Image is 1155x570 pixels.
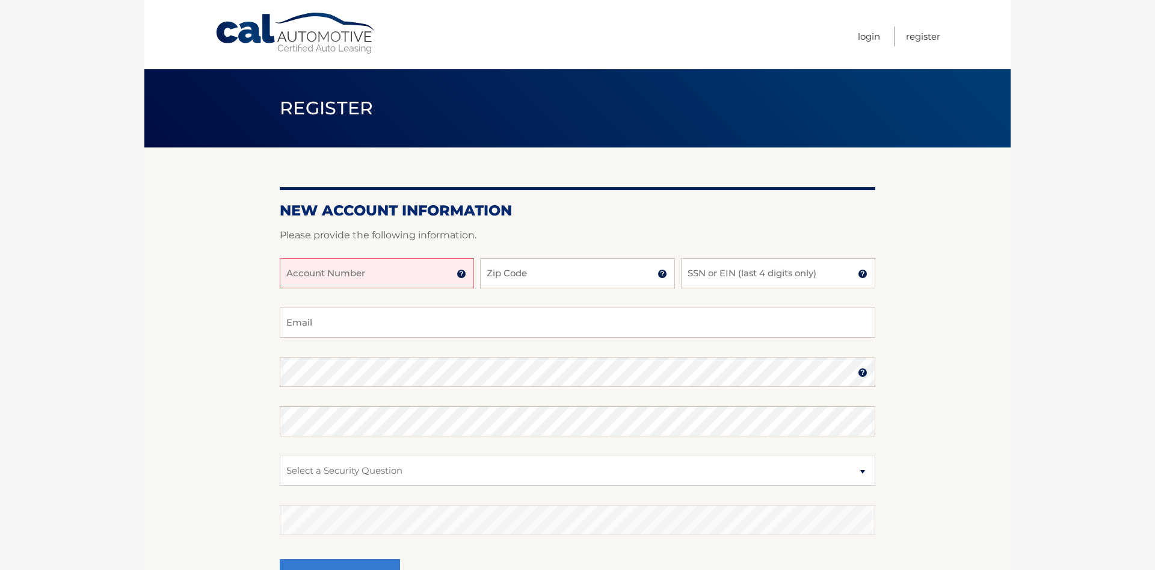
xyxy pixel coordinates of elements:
[858,368,867,377] img: tooltip.svg
[280,258,474,288] input: Account Number
[480,258,674,288] input: Zip Code
[858,26,880,46] a: Login
[457,269,466,279] img: tooltip.svg
[280,97,374,119] span: Register
[280,202,875,220] h2: New Account Information
[906,26,940,46] a: Register
[280,227,875,244] p: Please provide the following information.
[280,308,875,338] input: Email
[215,12,377,55] a: Cal Automotive
[858,269,867,279] img: tooltip.svg
[681,258,875,288] input: SSN or EIN (last 4 digits only)
[658,269,667,279] img: tooltip.svg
